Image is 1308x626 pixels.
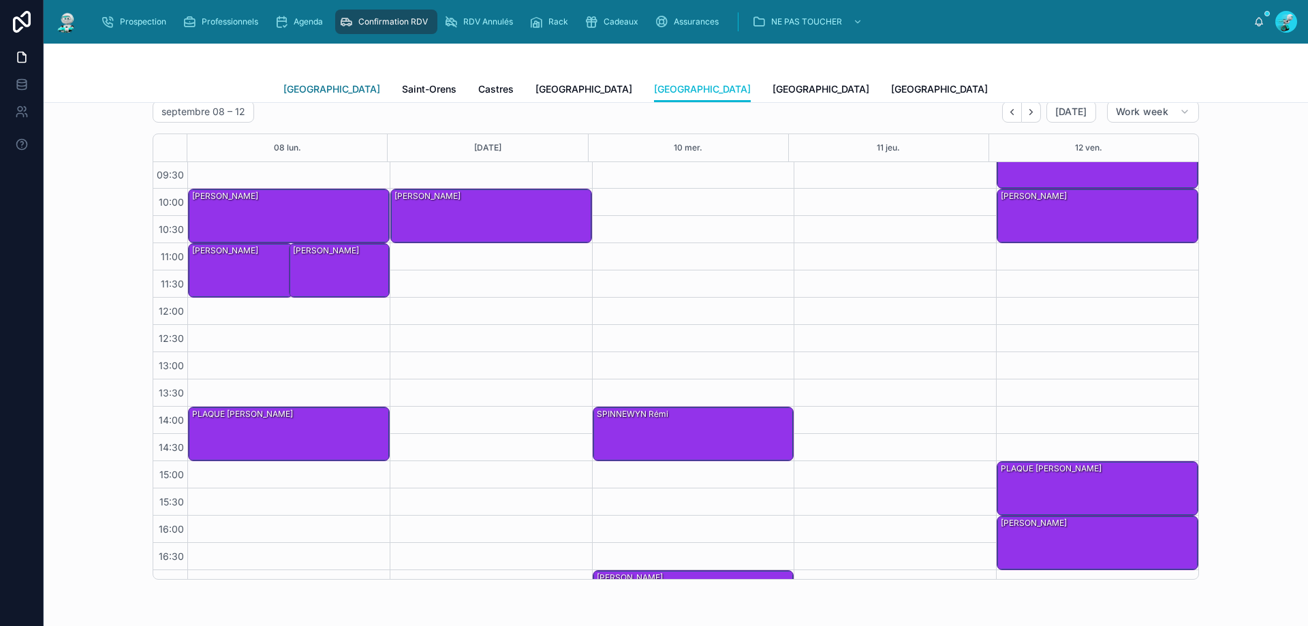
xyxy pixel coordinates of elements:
span: 17:00 [156,578,187,589]
button: [DATE] [1046,101,1096,123]
span: NE PAS TOUCHER [771,16,842,27]
span: 16:30 [155,550,187,562]
div: [PERSON_NAME] [189,244,292,297]
a: [GEOGRAPHIC_DATA] [283,77,380,104]
div: PLAQUE [PERSON_NAME] [999,463,1103,475]
button: Back [1002,101,1022,123]
span: 13:00 [155,360,187,371]
div: [PERSON_NAME] [292,245,360,257]
span: 11:00 [157,251,187,262]
div: [PERSON_NAME] [997,516,1198,569]
button: 10 mer. [674,134,702,161]
div: SPINNEWYN Rémi [595,408,670,420]
div: [PERSON_NAME] [595,572,664,584]
span: [GEOGRAPHIC_DATA] [891,82,988,96]
span: 16:00 [155,523,187,535]
a: [GEOGRAPHIC_DATA] [773,77,869,104]
a: [GEOGRAPHIC_DATA] [891,77,988,104]
a: Assurances [651,10,728,34]
div: [PERSON_NAME] [593,571,794,624]
span: 12:30 [155,332,187,344]
div: PLAQUE [PERSON_NAME] [997,462,1198,515]
span: [GEOGRAPHIC_DATA] [283,82,380,96]
a: Confirmation RDV [335,10,437,34]
span: Prospection [120,16,166,27]
span: Assurances [674,16,719,27]
a: Castres [478,77,514,104]
span: 10:30 [155,223,187,235]
span: Castres [478,82,514,96]
button: Work week [1107,101,1199,123]
span: Agenda [294,16,323,27]
a: Professionnels [178,10,268,34]
div: [PERSON_NAME] [999,190,1068,202]
a: Agenda [270,10,332,34]
span: 10:00 [155,196,187,208]
span: Work week [1116,106,1168,118]
span: 12:00 [155,305,187,317]
button: 08 lun. [274,134,301,161]
span: 14:00 [155,414,187,426]
span: 15:30 [156,496,187,507]
button: Next [1022,101,1041,123]
div: scrollable content [90,7,1253,37]
span: Confirmation RDV [358,16,428,27]
div: SPINNEWYN Rémi [593,407,794,460]
div: PLAQUE [PERSON_NAME] [189,407,389,460]
span: 13:30 [155,387,187,398]
span: Professionnels [202,16,258,27]
div: [PERSON_NAME] [290,244,389,297]
span: 11:30 [157,278,187,289]
a: [GEOGRAPHIC_DATA] [535,77,632,104]
button: 11 jeu. [877,134,900,161]
span: [GEOGRAPHIC_DATA] [773,82,869,96]
span: Rack [548,16,568,27]
div: [PERSON_NAME] [191,190,260,202]
span: Cadeaux [604,16,638,27]
a: RDV Annulés [440,10,523,34]
span: Saint-Orens [402,82,456,96]
img: App logo [54,11,79,33]
span: RDV Annulés [463,16,513,27]
div: PLAQUE [PERSON_NAME] [191,408,294,420]
a: Cadeaux [580,10,648,34]
h2: septembre 08 – 12 [161,105,245,119]
a: Prospection [97,10,176,34]
a: [GEOGRAPHIC_DATA] [654,77,751,103]
div: [PERSON_NAME] [391,189,591,242]
button: [DATE] [474,134,501,161]
button: 12 ven. [1075,134,1102,161]
div: [PERSON_NAME] [191,245,260,257]
div: [PERSON_NAME] [393,190,462,202]
div: [PERSON_NAME] [189,189,389,242]
a: NE PAS TOUCHER [748,10,869,34]
span: 15:00 [156,469,187,480]
div: [PERSON_NAME] [997,189,1198,242]
a: Rack [525,10,578,34]
span: [DATE] [1055,106,1087,118]
span: [GEOGRAPHIC_DATA] [654,82,751,96]
span: 09:30 [153,169,187,181]
span: 14:30 [155,441,187,453]
a: Saint-Orens [402,77,456,104]
span: [GEOGRAPHIC_DATA] [535,82,632,96]
div: [PERSON_NAME] [999,517,1068,529]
